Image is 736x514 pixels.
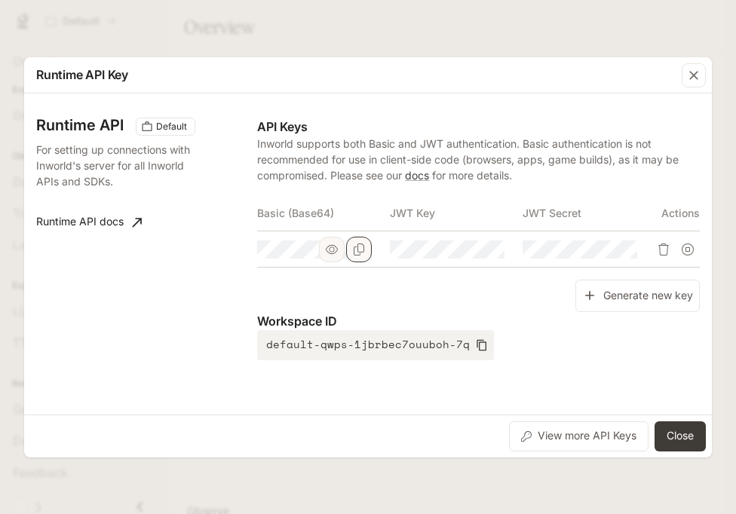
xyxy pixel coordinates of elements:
[257,136,700,183] p: Inworld supports both Basic and JWT authentication. Basic authentication is not recommended for u...
[257,330,494,360] button: default-qwps-1jbrbec7ouuboh-7q
[36,118,124,133] h3: Runtime API
[136,118,195,136] div: These keys will apply to your current workspace only
[405,169,429,182] a: docs
[346,237,372,262] button: Copy Basic (Base64)
[390,195,523,231] th: JWT Key
[509,421,649,451] button: View more API Keys
[150,120,193,133] span: Default
[655,421,706,451] button: Close
[257,118,700,136] p: API Keys
[257,195,390,231] th: Basic (Base64)
[676,237,700,262] button: Suspend API key
[523,195,655,231] th: JWT Secret
[655,195,700,231] th: Actions
[36,142,193,189] p: For setting up connections with Inworld's server for all Inworld APIs and SDKs.
[575,280,700,312] button: Generate new key
[36,66,128,84] p: Runtime API Key
[652,237,676,262] button: Delete API key
[257,312,700,330] p: Workspace ID
[30,207,148,237] a: Runtime API docs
